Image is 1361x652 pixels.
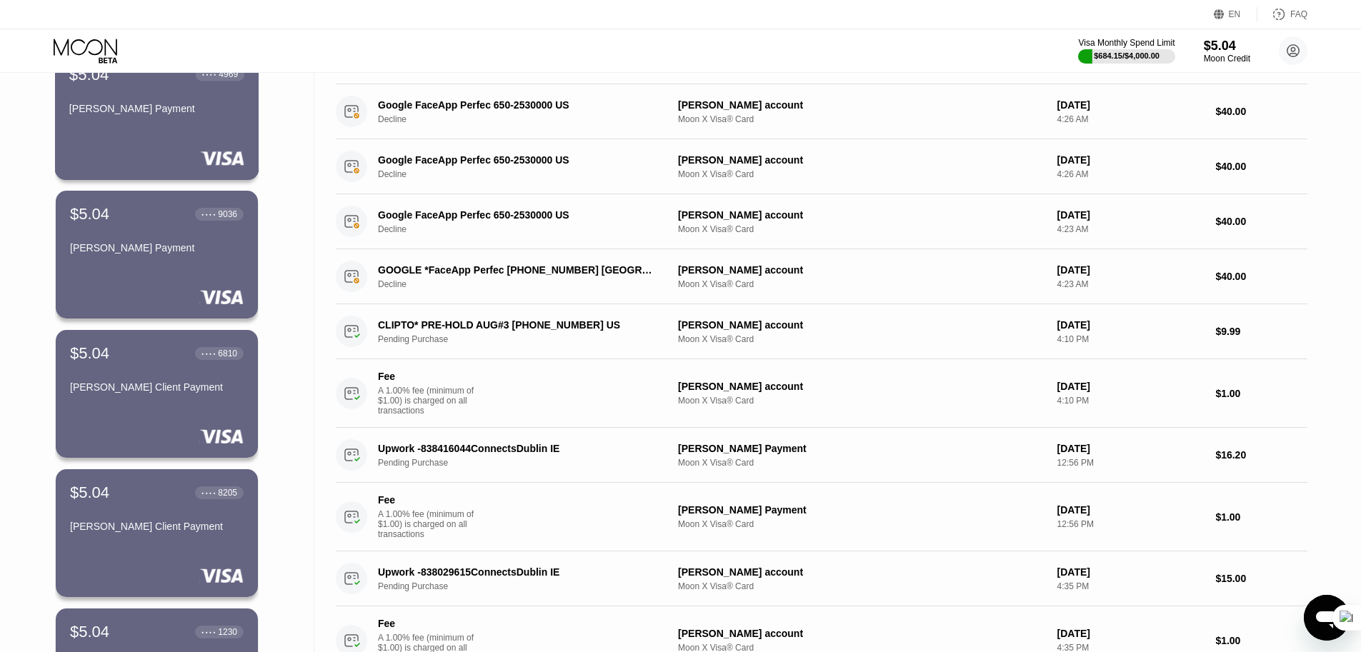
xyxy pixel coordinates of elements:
div: $5.04● ● ● ●6810[PERSON_NAME] Client Payment [56,330,258,458]
div: 4:26 AM [1057,114,1205,124]
div: Fee [378,618,478,629]
div: Upwork -838416044ConnectsDublin IEPending Purchase[PERSON_NAME] PaymentMoon X Visa® Card[DATE]12:... [336,428,1307,483]
div: EN [1229,9,1241,19]
div: 4:23 AM [1057,279,1205,289]
div: $1.00 [1215,511,1307,523]
div: $5.04● ● ● ●9036[PERSON_NAME] Payment [56,191,258,319]
div: Pending Purchase [378,334,676,344]
div: ● ● ● ● [202,72,216,76]
div: [PERSON_NAME] Payment [678,443,1046,454]
div: Moon X Visa® Card [678,169,1046,179]
div: 6810 [218,348,237,358]
div: $40.00 [1215,216,1307,227]
div: [PERSON_NAME] Payment [69,103,244,114]
div: $5.04Moon Credit [1204,39,1250,64]
div: 9036 [218,209,237,219]
div: Pending Purchase [378,458,676,468]
div: ● ● ● ● [201,212,216,216]
div: 4969 [219,69,238,79]
div: $15.00 [1215,573,1307,584]
div: Visa Monthly Spend Limit [1078,38,1175,48]
div: Moon X Visa® Card [678,458,1046,468]
div: Fee [378,371,478,382]
div: Google FaceApp Perfec 650-2530000 US [378,99,655,111]
div: 12:56 PM [1057,458,1205,468]
div: [PERSON_NAME] Payment [70,242,244,254]
div: $5.04● ● ● ●4969[PERSON_NAME] Payment [56,51,258,179]
div: $5.04 [70,623,109,641]
div: FeeA 1.00% fee (minimum of $1.00) is charged on all transactions[PERSON_NAME] accountMoon X Visa®... [336,359,1307,428]
div: GOOGLE *FaceApp Perfec [PHONE_NUMBER] [GEOGRAPHIC_DATA] [378,264,655,276]
div: Upwork -838029615ConnectsDublin IEPending Purchase[PERSON_NAME] accountMoon X Visa® Card[DATE]4:3... [336,551,1307,606]
div: Fee [378,494,478,506]
div: $16.20 [1215,449,1307,461]
div: [DATE] [1057,381,1205,392]
div: A 1.00% fee (minimum of $1.00) is charged on all transactions [378,386,485,416]
div: $1.00 [1215,388,1307,399]
div: [DATE] [1057,566,1205,578]
div: [DATE] [1057,154,1205,166]
div: [PERSON_NAME] account [678,381,1046,392]
div: A 1.00% fee (minimum of $1.00) is charged on all transactions [378,509,485,539]
div: [PERSON_NAME] Client Payment [70,521,244,532]
div: $5.04● ● ● ●8205[PERSON_NAME] Client Payment [56,469,258,597]
div: Google FaceApp Perfec 650-2530000 US [378,209,655,221]
div: $5.04 [70,344,109,363]
div: CLIPTO* PRE-HOLD AUG#3 [PHONE_NUMBER] USPending Purchase[PERSON_NAME] accountMoon X Visa® Card[DA... [336,304,1307,359]
div: ● ● ● ● [201,630,216,634]
div: [PERSON_NAME] account [678,264,1046,276]
div: [PERSON_NAME] account [678,566,1046,578]
div: FAQ [1290,9,1307,19]
div: $5.04 [70,483,109,502]
div: $40.00 [1215,161,1307,172]
div: Moon X Visa® Card [678,334,1046,344]
div: [DATE] [1057,319,1205,331]
div: [PERSON_NAME] account [678,154,1046,166]
div: 4:23 AM [1057,224,1205,234]
div: [PERSON_NAME] Client Payment [70,381,244,393]
div: ● ● ● ● [201,351,216,356]
div: Moon X Visa® Card [678,581,1046,591]
div: Decline [378,224,676,234]
div: CLIPTO* PRE-HOLD AUG#3 [PHONE_NUMBER] US [378,319,655,331]
div: $40.00 [1215,271,1307,282]
div: $1.00 [1215,635,1307,646]
div: Google FaceApp Perfec 650-2530000 US [378,154,655,166]
div: EN [1214,7,1257,21]
div: 4:26 AM [1057,169,1205,179]
div: 1230 [218,627,237,637]
div: Moon X Visa® Card [678,519,1046,529]
div: FeeA 1.00% fee (minimum of $1.00) is charged on all transactions[PERSON_NAME] PaymentMoon X Visa®... [336,483,1307,551]
div: Moon X Visa® Card [678,224,1046,234]
div: $5.04 [70,205,109,224]
div: 4:35 PM [1057,581,1205,591]
div: [PERSON_NAME] account [678,319,1046,331]
div: $5.04 [1204,39,1250,54]
div: Google FaceApp Perfec 650-2530000 USDecline[PERSON_NAME] accountMoon X Visa® Card[DATE]4:23 AM$40.00 [336,194,1307,249]
div: [PERSON_NAME] account [678,628,1046,639]
div: Pending Purchase [378,581,676,591]
div: [DATE] [1057,504,1205,516]
div: $5.04 [69,65,109,84]
div: [DATE] [1057,209,1205,221]
div: Moon X Visa® Card [678,396,1046,406]
div: $9.99 [1215,326,1307,337]
div: Visa Monthly Spend Limit$684.15/$4,000.00 [1078,38,1175,64]
div: [DATE] [1057,99,1205,111]
div: Moon Credit [1204,54,1250,64]
div: 4:10 PM [1057,334,1205,344]
div: [DATE] [1057,264,1205,276]
div: Decline [378,169,676,179]
div: 8205 [218,488,237,498]
div: Upwork -838029615ConnectsDublin IE [378,566,655,578]
div: Decline [378,114,676,124]
div: [DATE] [1057,628,1205,639]
div: Google FaceApp Perfec 650-2530000 USDecline[PERSON_NAME] accountMoon X Visa® Card[DATE]4:26 AM$40.00 [336,139,1307,194]
div: 4:10 PM [1057,396,1205,406]
div: Moon X Visa® Card [678,279,1046,289]
div: Google FaceApp Perfec 650-2530000 USDecline[PERSON_NAME] accountMoon X Visa® Card[DATE]4:26 AM$40.00 [336,84,1307,139]
div: Moon X Visa® Card [678,114,1046,124]
div: ● ● ● ● [201,491,216,495]
div: $684.15 / $4,000.00 [1094,51,1160,60]
div: [PERSON_NAME] Payment [678,504,1046,516]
